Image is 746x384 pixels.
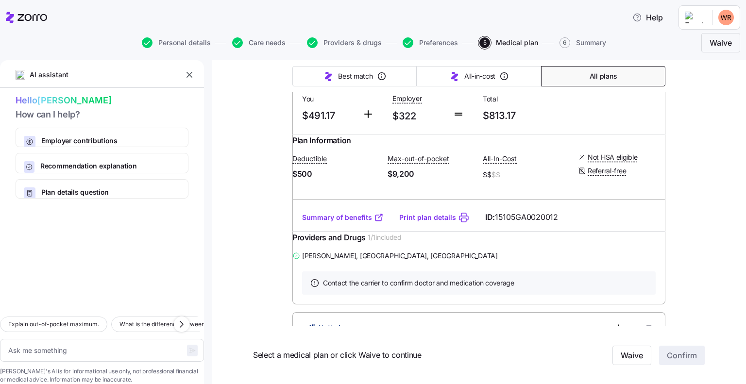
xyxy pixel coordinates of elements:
span: How [PERSON_NAME] calculates Best Match and All-In-Cost [40,173,180,189]
span: Gold [598,325,613,334]
span: Confirm [667,350,697,361]
button: Personal details [142,37,211,48]
span: Max-out-of-pocket [388,154,449,164]
a: Preferences [401,37,458,48]
span: Providers & drugs [323,39,382,46]
span: 6 [559,37,570,48]
img: ai-icon.png [16,70,25,80]
span: 1 / 1 included [368,233,402,242]
span: Help [632,12,663,23]
span: $322 [392,108,445,124]
span: Hello [PERSON_NAME] [16,94,188,108]
a: 5Medical plan [477,37,538,48]
a: Personal details [140,37,211,48]
span: All-In-Cost [483,154,517,164]
span: Employer [392,94,422,103]
span: Medical plan [496,39,538,46]
span: HMO [624,325,640,334]
button: What is the difference between in-network and out-of-network? [111,317,304,332]
span: Employer contributions [41,136,171,146]
span: Not HSA eligible [588,152,638,162]
span: Best match [338,71,373,81]
button: Help [625,8,671,27]
span: $$ [492,170,500,180]
span: Recommendation explanation [40,161,180,171]
span: $$ [483,168,570,182]
span: 5 [479,37,490,48]
button: 6Summary [559,37,606,48]
button: Confirm [659,346,705,365]
span: Deductible [292,154,327,164]
a: Care needs [230,37,286,48]
span: $491.17 [302,108,355,124]
span: Total [483,94,565,104]
span: AI assistant [29,69,69,80]
span: Summary [576,39,606,46]
img: UnitedHealthcare [300,318,360,341]
span: Personal details [158,39,211,46]
button: Waive [701,33,740,52]
span: Preferences [419,39,458,46]
span: Plan Information [292,134,351,147]
span: ID: [485,211,558,223]
span: $9,200 [388,168,475,180]
span: You [302,94,355,104]
button: Waive [612,346,651,365]
span: What is the difference between in-network and out-of-network? [119,319,296,329]
span: Explain out-of-pocket maximum. [8,319,99,329]
span: How can I help? [16,108,188,122]
span: Care needs [249,39,286,46]
button: Care needs [232,37,286,48]
span: Waive [621,350,643,361]
span: $500 [292,168,380,180]
img: 6c571f4898d04db799b024ec1780228a [718,10,734,25]
span: Contact the carrier to confirm doctor and medication coverage [323,278,514,288]
span: All plans [590,71,617,81]
span: Plan details question [41,187,156,197]
button: 5Medical plan [479,37,538,48]
button: Preferences [403,37,458,48]
span: Referral-free [588,166,626,176]
span: Waive [710,37,732,49]
a: Providers & drugs [305,37,382,48]
span: $813.17 [483,108,565,124]
span: 15105GA0020012 [495,211,558,223]
a: Print plan details [399,213,456,222]
a: Summary of benefits [302,213,384,222]
div: | [589,323,640,335]
span: [PERSON_NAME] , [GEOGRAPHIC_DATA], [GEOGRAPHIC_DATA] [302,251,498,261]
span: Select a medical plan or click Waive to continue [253,349,552,361]
button: Providers & drugs [307,37,382,48]
span: All-in-cost [464,71,495,81]
span: UHC Gold Copay Focus $0 Indiv Med Ded [375,325,505,334]
img: Employer logo [685,12,704,23]
span: Providers and Drugs [292,232,366,244]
